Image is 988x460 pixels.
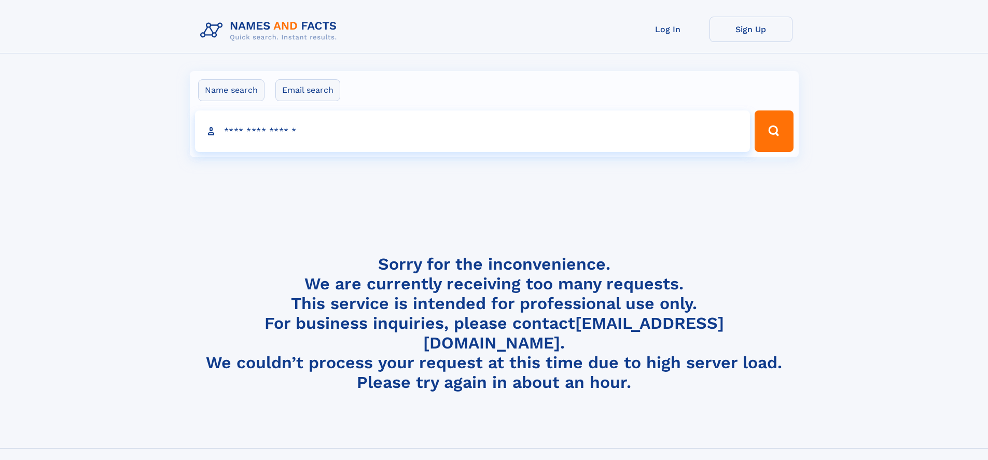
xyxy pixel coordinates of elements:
[423,313,724,353] a: [EMAIL_ADDRESS][DOMAIN_NAME]
[275,79,340,101] label: Email search
[196,17,345,45] img: Logo Names and Facts
[196,254,792,393] h4: Sorry for the inconvenience. We are currently receiving too many requests. This service is intend...
[755,110,793,152] button: Search Button
[709,17,792,42] a: Sign Up
[198,79,265,101] label: Name search
[627,17,709,42] a: Log In
[195,110,750,152] input: search input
